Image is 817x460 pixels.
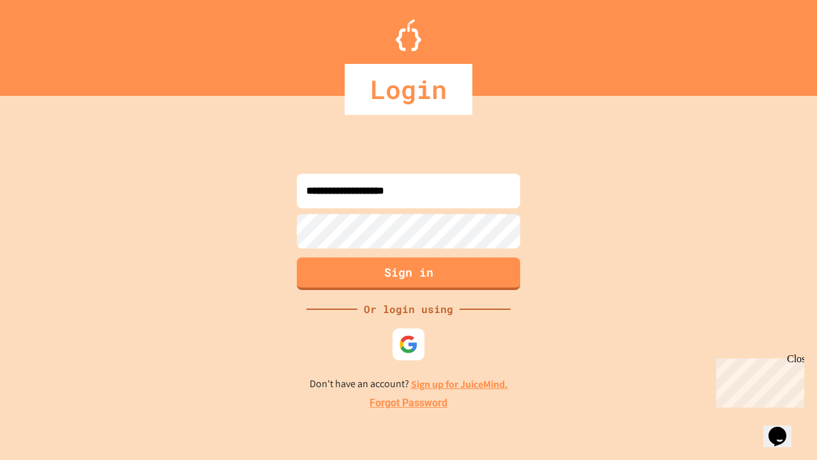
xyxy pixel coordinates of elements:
img: google-icon.svg [399,335,418,354]
p: Don't have an account? [310,376,508,392]
iframe: chat widget [763,409,804,447]
a: Forgot Password [370,395,447,411]
img: Logo.svg [396,19,421,51]
button: Sign in [297,257,520,290]
div: Or login using [357,302,460,317]
div: Chat with us now!Close [5,5,88,81]
a: Sign up for JuiceMind. [411,378,508,391]
div: Login [345,64,472,115]
iframe: chat widget [711,353,804,408]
